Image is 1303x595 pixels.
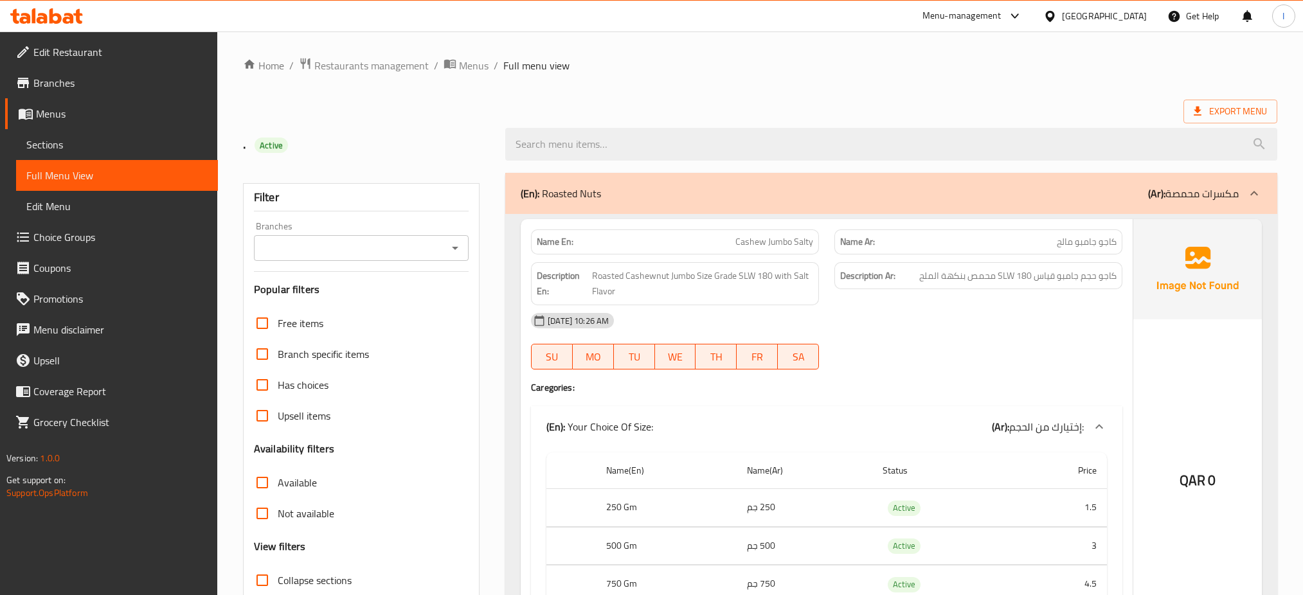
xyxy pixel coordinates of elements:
[255,139,288,152] span: Active
[701,348,732,366] span: TH
[5,253,218,283] a: Coupons
[5,283,218,314] a: Promotions
[6,450,38,466] span: Version:
[1133,219,1262,319] img: Ae5nvW7+0k+MAAAAAElFTkSuQmCC
[1208,468,1216,493] span: 0
[537,268,589,299] strong: Description En:
[596,489,737,527] th: 250 Gm
[778,344,819,369] button: SA
[278,475,317,490] span: Available
[596,452,737,489] th: Name(En)
[573,344,614,369] button: MO
[1180,468,1205,493] span: QAR
[5,37,218,67] a: Edit Restaurant
[1148,186,1239,201] p: مكسرات محمصة
[619,348,650,366] span: TU
[36,106,208,121] span: Menus
[537,348,568,366] span: SU
[278,408,330,423] span: Upsell items
[737,452,872,489] th: Name(Ar)
[531,381,1122,394] h4: Caregories:
[243,57,1277,74] nav: breadcrumb
[33,384,208,399] span: Coverage Report
[596,527,737,565] th: 500 Gm
[1194,103,1267,120] span: Export Menu
[434,58,438,73] li: /
[254,184,469,211] div: Filter
[888,577,921,592] div: Active
[521,186,601,201] p: Roasted Nuts
[494,58,498,73] li: /
[278,346,369,362] span: Branch specific items
[254,441,334,456] h3: Availability filters
[16,191,218,222] a: Edit Menu
[735,235,813,249] span: Cashew Jumbo Salty
[5,376,218,407] a: Coverage Report
[33,322,208,337] span: Menu disclaimer
[278,377,328,393] span: Has choices
[592,268,813,299] span: Roasted Cashewnut Jumbo Size Grade SLW 180 with Salt Flavor
[33,75,208,91] span: Branches
[5,222,218,253] a: Choice Groups
[5,67,218,98] a: Branches
[992,417,1009,436] b: (Ar):
[1057,235,1117,249] span: كاجو جامبو مالح
[872,452,1013,489] th: Status
[537,235,573,249] strong: Name En:
[314,58,429,73] span: Restaurants management
[531,344,573,369] button: SU
[1062,9,1147,23] div: [GEOGRAPHIC_DATA]
[922,8,1002,24] div: Menu-management
[459,58,489,73] span: Menus
[444,57,489,74] a: Menus
[1012,452,1107,489] th: Price
[446,239,464,257] button: Open
[888,538,921,553] span: Active
[737,344,778,369] button: FR
[243,58,284,73] a: Home
[546,417,565,436] b: (En):
[16,129,218,160] a: Sections
[840,235,875,249] strong: Name Ar:
[33,353,208,368] span: Upsell
[5,407,218,438] a: Grocery Checklist
[299,57,429,74] a: Restaurants management
[6,484,88,501] a: Support.OpsPlatform
[278,506,334,521] span: Not available
[5,98,218,129] a: Menus
[40,450,60,466] span: 1.0.0
[5,314,218,345] a: Menu disclaimer
[503,58,570,73] span: Full menu view
[5,345,218,376] a: Upsell
[1009,417,1084,436] span: إختيارك من الحجم:
[278,573,352,588] span: Collapse sections
[254,539,306,554] h3: View filters
[655,344,696,369] button: WE
[26,168,208,183] span: Full Menu View
[783,348,814,366] span: SA
[742,348,773,366] span: FR
[737,489,872,527] td: 250 جم
[1183,100,1277,123] span: Export Menu
[33,229,208,245] span: Choice Groups
[33,414,208,430] span: Grocery Checklist
[888,538,921,554] div: Active
[289,58,294,73] li: /
[254,282,469,297] h3: Popular filters
[737,527,872,565] td: 500 جم
[33,44,208,60] span: Edit Restaurant
[531,406,1122,447] div: (En): Your Choice Of Size:(Ar):إختيارك من الحجم:
[255,138,288,153] div: Active
[1148,184,1165,203] b: (Ar):
[578,348,609,366] span: MO
[546,419,653,434] p: Your Choice Of Size:
[919,268,1117,284] span: كاجو حجم جامبو قياس SLW 180 محمص بنكهة الملح
[888,501,921,515] span: Active
[505,128,1277,161] input: search
[696,344,737,369] button: TH
[6,472,66,488] span: Get support on:
[16,160,218,191] a: Full Menu View
[888,577,921,592] span: Active
[33,291,208,306] span: Promotions
[33,260,208,276] span: Coupons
